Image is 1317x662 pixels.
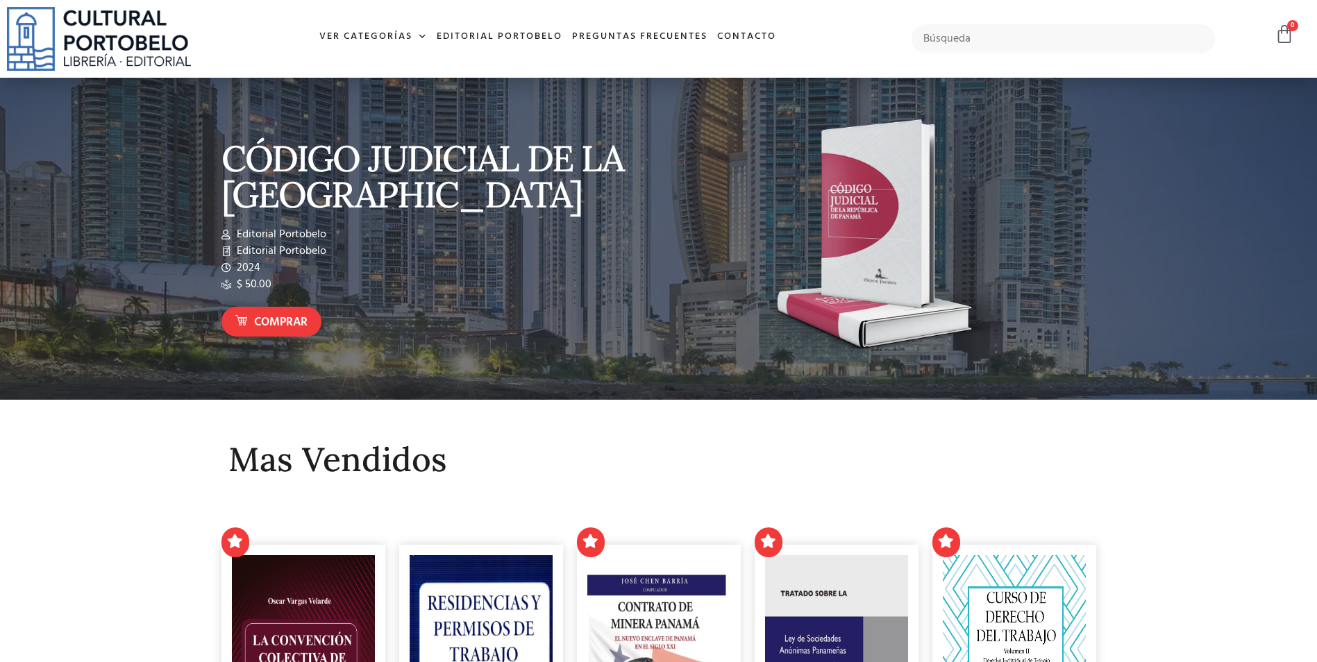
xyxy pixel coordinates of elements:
span: Comprar [254,314,308,332]
a: 0 [1275,24,1294,44]
h2: Mas Vendidos [228,441,1089,478]
input: Búsqueda [912,24,1215,53]
a: Ver Categorías [314,22,432,52]
span: 0 [1287,20,1298,31]
p: CÓDIGO JUDICIAL DE LA [GEOGRAPHIC_DATA] [221,140,652,212]
span: $ 50.00 [233,276,271,293]
a: Comprar [221,307,321,337]
span: Editorial Portobelo [233,226,326,243]
span: 2024 [233,260,260,276]
a: Contacto [712,22,781,52]
a: Preguntas frecuentes [567,22,712,52]
span: Editorial Portobelo [233,243,326,260]
a: Editorial Portobelo [432,22,567,52]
